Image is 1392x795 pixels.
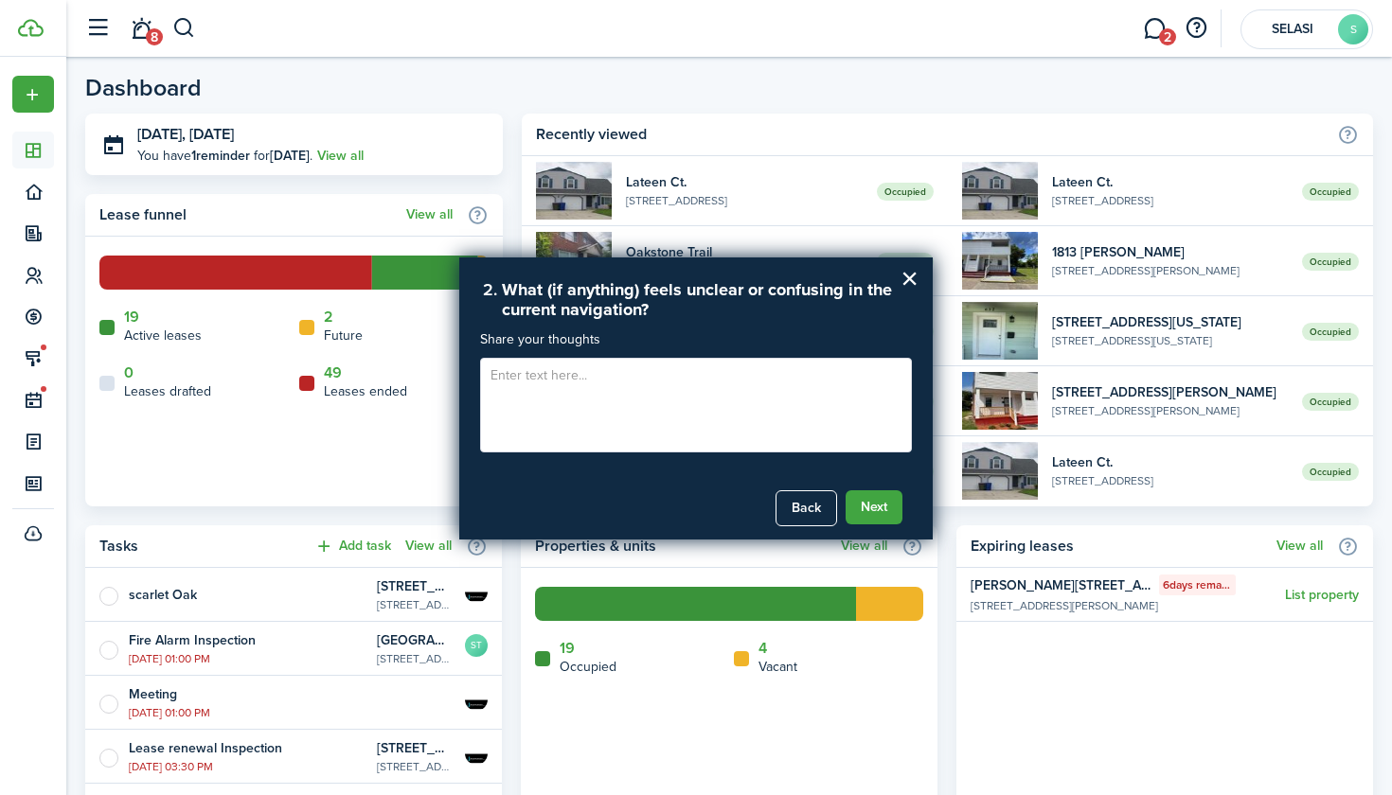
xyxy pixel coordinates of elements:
home-widget-title: Future [324,326,363,345]
a: Notifications [123,5,159,53]
home-widget-title: Recently viewed [536,123,1328,146]
p: [STREET_ADDRESS] [377,650,451,667]
button: Next [846,490,902,524]
img: Atlantic Realty & Property Mgnt Grp [465,688,488,711]
b: [DATE] [270,146,310,166]
span: Occupied [1302,183,1359,201]
span: Occupied [1302,323,1359,341]
widget-list-item-title: Lease renewal Inspection [129,738,282,758]
widget-list-item-description: [STREET_ADDRESS][PERSON_NAME] [1052,262,1288,279]
button: Add task [314,536,391,557]
button: Back [776,490,837,526]
widget-list-item-title: Lateen Ct. [1052,452,1288,472]
img: 1 [536,162,612,220]
widget-list-item-title: Oakstone Trail [626,242,862,262]
img: Atlantic Realty & Property Mgnt Grp [465,742,488,765]
widget-list-item-title: scarlet Oak [129,585,197,605]
img: 1 [962,302,1038,360]
a: 4 [758,640,767,657]
button: Open menu [12,76,54,113]
h3: [DATE], [DATE] [137,123,489,147]
widget-list-item-title: 1813 [PERSON_NAME] [1052,242,1288,262]
home-widget-title: Tasks [99,535,305,557]
img: 1 [962,232,1038,290]
button: Search [172,12,196,44]
span: Occupied [877,253,934,271]
span: Occupied [877,183,934,201]
button: Open sidebar [80,10,116,46]
widget-list-item-description: [STREET_ADDRESS][US_STATE] [1052,332,1288,349]
a: Messaging [1136,5,1172,53]
widget-list-item-title: [STREET_ADDRESS][US_STATE] [1052,312,1288,332]
img: 1 [962,372,1038,430]
avatar-text: ST [465,634,488,657]
home-widget-title: Leases drafted [124,381,211,401]
a: 19 [560,640,575,657]
b: 1 reminder [191,146,254,166]
home-widget-title: Vacant [758,657,797,677]
time: [DATE] 03:30 PM [129,758,213,775]
button: Open resource center [1180,12,1212,44]
time: [DATE] 01:00 PM [129,650,210,667]
span: SELASI [1255,23,1330,36]
p: Share your thoughts [480,330,912,349]
span: 6 days remaining [1163,576,1232,593]
p: [STREET_ADDRESS] [377,738,451,758]
widget-list-item-title: [STREET_ADDRESS][PERSON_NAME] [1052,382,1288,402]
a: 19 [124,309,139,326]
widget-list-item-description: [STREET_ADDRESS] [1052,472,1288,489]
widget-list-item-title: Meeting [129,684,177,704]
img: 1 [962,442,1038,500]
p: You have for . [137,146,312,166]
p: [STREET_ADDRESS] [377,576,451,596]
button: Close [901,263,919,293]
home-widget-title: Properties & units [535,535,831,557]
span: 8 [146,28,163,45]
img: 1 [536,232,612,290]
home-widget-title: Leases ended [324,381,407,401]
span: Occupied [1302,463,1359,481]
widget-list-item-description: [STREET_ADDRESS][PERSON_NAME] [971,597,1236,614]
a: View all [317,146,364,166]
p: [STREET_ADDRESS] [377,758,451,775]
p: [GEOGRAPHIC_DATA] [377,630,451,650]
widget-list-item-title: Lateen Ct. [626,172,862,192]
header-page-title: Dashboard [85,76,202,99]
a: List property [1285,588,1359,603]
a: 2 [324,309,333,326]
img: Atlantic Realty & Property Mgnt Grp [465,580,488,603]
a: 0 [124,364,134,381]
a: View all [1276,539,1323,554]
home-widget-title: Active leases [124,326,202,345]
strong: What (if anything) feels unclear or confusing in the current navigation? [502,277,897,323]
widget-list-item-title: Lateen Ct. [1052,172,1288,192]
widget-list-item-title: [PERSON_NAME][STREET_ADDRESS] [971,575,1154,595]
widget-list-item-title: Fire Alarm Inspection [129,630,256,650]
a: View all [405,539,452,554]
widget-list-item-description: [STREET_ADDRESS] [1052,192,1288,209]
widget-list-item-description: [STREET_ADDRESS] [626,192,862,209]
home-widget-title: Expiring leases [971,535,1267,557]
span: 2 [1159,28,1176,45]
home-widget-title: Lease funnel [99,203,397,226]
img: 1 [962,162,1038,220]
img: TenantCloud [18,19,44,37]
avatar-text: S [1338,14,1368,44]
p: [STREET_ADDRESS] [377,596,451,613]
span: Occupied [1302,253,1359,271]
a: View all [406,207,453,222]
span: Occupied [1302,393,1359,411]
widget-list-item-description: [STREET_ADDRESS][PERSON_NAME] [1052,402,1288,419]
time: [DATE] 01:00 PM [129,704,210,721]
a: View all [841,539,887,554]
a: 49 [324,364,342,381]
home-widget-title: Occupied [560,657,616,677]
